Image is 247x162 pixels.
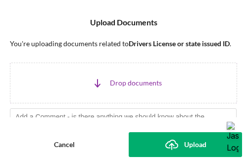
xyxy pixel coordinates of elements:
[129,132,243,157] button: Upload
[90,18,157,27] h6: Upload Documents
[10,40,237,48] div: You're uploading documents related to .
[184,132,206,157] div: Upload
[54,132,75,157] div: Cancel
[129,39,230,48] b: Drivers License or state issued ID
[5,132,124,157] button: Cancel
